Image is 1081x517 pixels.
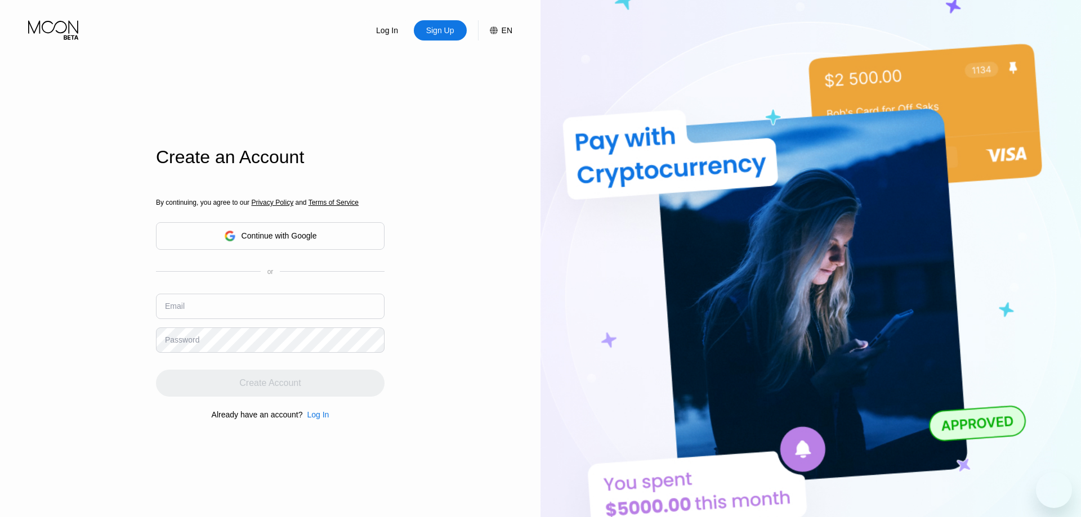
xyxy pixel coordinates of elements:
div: Create an Account [156,147,385,168]
div: EN [478,20,512,41]
iframe: 启动消息传送窗口的按钮 [1036,472,1072,508]
div: Log In [375,25,399,36]
div: Log In [302,410,329,419]
div: Password [165,335,199,344]
div: or [267,268,274,276]
div: By continuing, you agree to our [156,199,385,206]
div: Continue with Google [242,231,317,240]
div: Log In [361,20,414,41]
span: and [293,199,309,206]
div: Sign Up [425,25,455,36]
div: Already have an account? [212,410,303,419]
div: Continue with Google [156,222,385,250]
div: Email [165,302,185,311]
span: Privacy Policy [251,199,293,206]
div: Sign Up [414,20,467,41]
span: Terms of Service [309,199,359,206]
div: EN [502,26,512,35]
div: Log In [307,410,329,419]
